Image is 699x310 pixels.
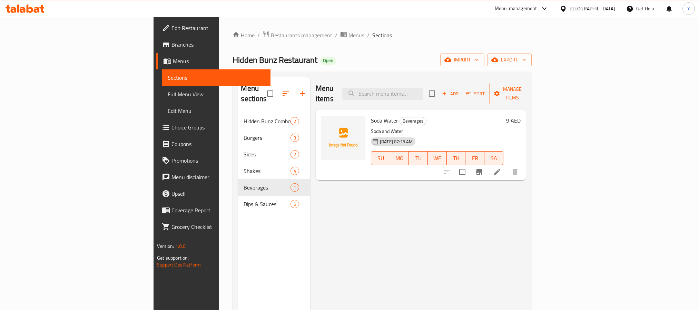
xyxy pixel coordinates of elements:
[156,169,270,185] a: Menu disclaimer
[461,88,489,99] span: Sort items
[439,88,461,99] button: Add
[238,110,310,215] nav: Menu sections
[465,151,484,165] button: FR
[291,117,299,125] div: items
[377,138,415,145] span: [DATE] 07:15 AM
[238,196,310,212] div: Dips & Sauces6
[171,173,265,181] span: Menu disclaimer
[440,54,484,66] button: import
[371,115,398,126] span: Soda Water
[291,134,299,142] div: items
[162,103,270,119] a: Edit Menu
[171,123,265,132] span: Choice Groups
[171,156,265,165] span: Promotions
[277,85,294,102] span: Sort sections
[238,163,310,179] div: Shakes4
[487,153,501,163] span: SA
[157,253,189,262] span: Get support on:
[412,153,425,163] span: TU
[374,153,387,163] span: SU
[390,151,409,165] button: MO
[168,74,265,82] span: Sections
[171,140,265,148] span: Coupons
[428,151,447,165] button: WE
[495,85,530,102] span: Manage items
[238,179,310,196] div: Beverages1
[238,129,310,146] div: Burgers3
[371,151,390,165] button: SU
[446,56,479,64] span: import
[439,88,461,99] span: Add item
[471,164,488,180] button: Branch-specific-item
[157,260,201,269] a: Support.OpsPlatform
[244,134,290,142] span: Burgers
[156,185,270,202] a: Upsell
[171,190,265,198] span: Upsell
[487,54,532,66] button: export
[489,83,535,104] button: Manage items
[367,31,370,39] li: /
[238,113,310,129] div: Hidden Bunz Combos2
[173,57,265,65] span: Menus
[291,201,299,207] span: 6
[294,85,311,102] button: Add section
[244,167,290,175] span: Shakes
[171,24,265,32] span: Edit Restaurant
[291,151,299,158] span: 2
[507,164,523,180] button: delete
[156,152,270,169] a: Promotions
[238,146,310,163] div: Sides2
[447,151,466,165] button: TH
[171,206,265,214] span: Coverage Report
[464,88,486,99] button: Sort
[244,200,290,208] span: Dips & Sauces
[348,31,364,39] span: Menus
[291,200,299,208] div: items
[162,86,270,103] a: Full Menu View
[400,117,426,125] span: Beverages
[171,40,265,49] span: Branches
[320,57,336,65] div: Open
[175,242,186,251] span: 1.0.0
[171,223,265,231] span: Grocery Checklist
[291,168,299,174] span: 4
[156,36,270,53] a: Branches
[393,153,406,163] span: MO
[291,167,299,175] div: items
[263,31,332,40] a: Restaurants management
[495,4,537,13] div: Menu-management
[340,31,364,40] a: Menus
[156,20,270,36] a: Edit Restaurant
[335,31,337,39] li: /
[156,136,270,152] a: Coupons
[244,117,290,125] div: Hidden Bunz Combos
[244,150,290,158] span: Sides
[291,150,299,158] div: items
[320,58,336,64] span: Open
[450,153,463,163] span: TH
[409,151,428,165] button: TU
[263,86,277,101] span: Select all sections
[455,165,470,179] span: Select to update
[291,184,299,191] span: 1
[168,90,265,98] span: Full Menu View
[244,183,290,192] span: Beverages
[441,90,460,98] span: Add
[156,219,270,235] a: Grocery Checklist
[291,183,299,192] div: items
[506,116,521,125] h6: 9 AED
[168,107,265,115] span: Edit Menu
[233,52,317,68] span: Hidden Bunz Restaurant
[372,31,392,39] span: Sections
[431,153,444,163] span: WE
[493,56,526,64] span: export
[291,118,299,125] span: 2
[271,31,332,39] span: Restaurants management
[570,5,615,12] div: [GEOGRAPHIC_DATA]
[687,5,690,12] span: Y
[493,168,501,176] a: Edit menu item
